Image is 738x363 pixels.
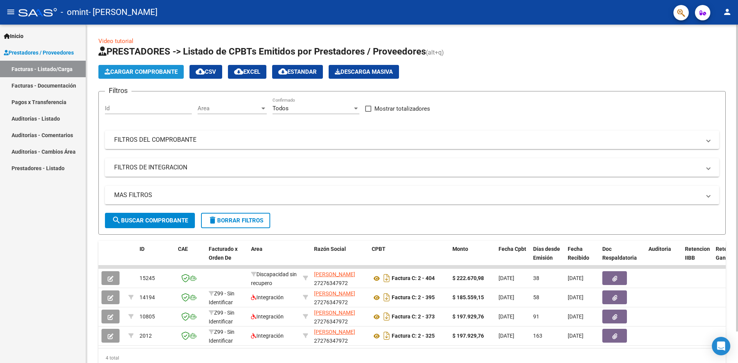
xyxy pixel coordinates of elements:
mat-expansion-panel-header: MAS FILTROS [105,186,719,204]
mat-expansion-panel-header: FILTROS DE INTEGRACION [105,158,719,177]
span: Monto [452,246,468,252]
span: Inicio [4,32,23,40]
strong: $ 185.559,15 [452,294,484,300]
span: 2012 [140,333,152,339]
datatable-header-cell: Monto [449,241,495,275]
span: [DATE] [568,333,583,339]
span: 91 [533,313,539,320]
mat-expansion-panel-header: FILTROS DEL COMPROBANTE [105,131,719,149]
span: [DATE] [499,313,514,320]
span: ID [140,246,145,252]
span: Fecha Cpbt [499,246,526,252]
span: 38 [533,275,539,281]
strong: Factura C: 2 - 404 [392,275,435,282]
button: Borrar Filtros [201,213,270,228]
span: [PERSON_NAME] [314,290,355,297]
span: [PERSON_NAME] [314,329,355,335]
h3: Filtros [105,85,131,96]
datatable-header-cell: Razón Social [311,241,369,275]
button: Cargar Comprobante [98,65,184,79]
button: Estandar [272,65,323,79]
mat-panel-title: FILTROS DE INTEGRACION [114,163,701,172]
span: Integración [251,313,284,320]
span: Area [198,105,260,112]
mat-panel-title: MAS FILTROS [114,191,701,199]
mat-panel-title: FILTROS DEL COMPROBANTE [114,136,701,144]
i: Descargar documento [382,310,392,323]
span: Descarga Masiva [335,68,393,75]
span: [PERSON_NAME] [314,271,355,277]
strong: Factura C: 2 - 325 [392,333,435,339]
mat-icon: cloud_download [234,67,243,76]
datatable-header-cell: Días desde Emisión [530,241,565,275]
a: Video tutorial [98,38,133,45]
span: 15245 [140,275,155,281]
span: PRESTADORES -> Listado de CPBTs Emitidos por Prestadores / Proveedores [98,46,426,57]
span: Z99 - Sin Identificar [209,310,234,325]
span: Prestadores / Proveedores [4,48,74,57]
strong: Factura C: 2 - 395 [392,295,435,301]
button: Descarga Masiva [329,65,399,79]
div: 27276347972 [314,289,366,305]
mat-icon: menu [6,7,15,17]
span: Estandar [278,68,317,75]
datatable-header-cell: Facturado x Orden De [206,241,248,275]
span: [DATE] [568,313,583,320]
span: [DATE] [568,294,583,300]
span: Integración [251,294,284,300]
div: 27276347972 [314,308,366,325]
app-download-masive: Descarga masiva de comprobantes (adjuntos) [329,65,399,79]
span: CPBT [372,246,386,252]
span: Facturado x Orden De [209,246,238,261]
mat-icon: delete [208,215,217,225]
datatable-header-cell: Fecha Cpbt [495,241,530,275]
span: (alt+q) [426,49,444,56]
span: Retencion IIBB [685,246,710,261]
span: 10805 [140,313,155,320]
button: CSV [189,65,222,79]
span: 14194 [140,294,155,300]
div: Open Intercom Messenger [712,337,730,355]
strong: $ 222.670,98 [452,275,484,281]
span: Z99 - Sin Identificar [209,329,234,344]
datatable-header-cell: CAE [175,241,206,275]
span: Mostrar totalizadores [374,104,430,113]
button: EXCEL [228,65,266,79]
datatable-header-cell: Doc Respaldatoria [599,241,645,275]
datatable-header-cell: ID [136,241,175,275]
span: Razón Social [314,246,346,252]
i: Descargar documento [382,272,392,284]
span: Cargar Comprobante [105,68,178,75]
span: Borrar Filtros [208,217,263,224]
span: Area [251,246,263,252]
span: Doc Respaldatoria [602,246,637,261]
mat-icon: person [723,7,732,17]
mat-icon: cloud_download [278,67,288,76]
strong: $ 197.929,76 [452,333,484,339]
span: Z99 - Sin Identificar [209,290,234,305]
span: Integración [251,333,284,339]
span: 58 [533,294,539,300]
datatable-header-cell: Auditoria [645,241,682,275]
span: Auditoria [648,246,671,252]
i: Descargar documento [382,291,392,303]
span: [DATE] [499,275,514,281]
mat-icon: search [112,215,121,225]
span: CSV [196,68,216,75]
span: [DATE] [499,294,514,300]
div: 27276347972 [314,270,366,286]
span: Todos [273,105,289,112]
button: Buscar Comprobante [105,213,195,228]
datatable-header-cell: CPBT [369,241,449,275]
div: 27276347972 [314,328,366,344]
span: Discapacidad sin recupero [251,271,297,286]
strong: $ 197.929,76 [452,313,484,320]
span: Buscar Comprobante [112,217,188,224]
datatable-header-cell: Fecha Recibido [565,241,599,275]
strong: Factura C: 2 - 373 [392,314,435,320]
span: [DATE] [568,275,583,281]
span: - omint [61,4,88,21]
span: 163 [533,333,542,339]
datatable-header-cell: Area [248,241,300,275]
span: EXCEL [234,68,260,75]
